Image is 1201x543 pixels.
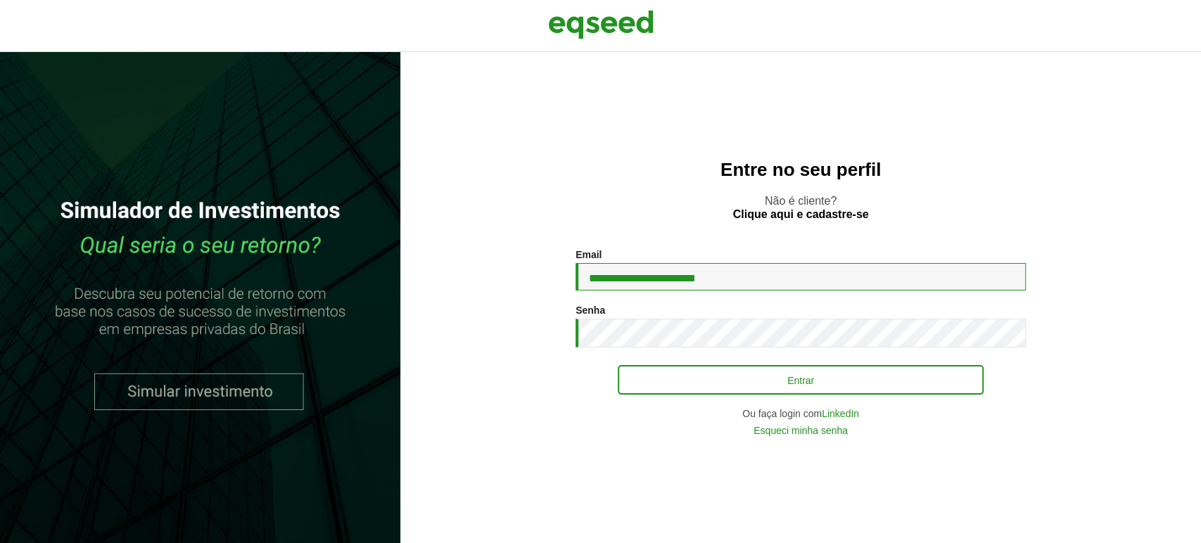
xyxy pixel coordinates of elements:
label: Senha [576,305,605,315]
p: Não é cliente? [428,194,1173,221]
div: Ou faça login com [576,409,1026,419]
h2: Entre no seu perfil [428,160,1173,180]
img: EqSeed Logo [548,7,654,42]
label: Email [576,250,602,260]
a: LinkedIn [822,409,859,419]
button: Entrar [618,365,984,395]
a: Clique aqui e cadastre-se [733,209,869,220]
a: Esqueci minha senha [754,426,848,435]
